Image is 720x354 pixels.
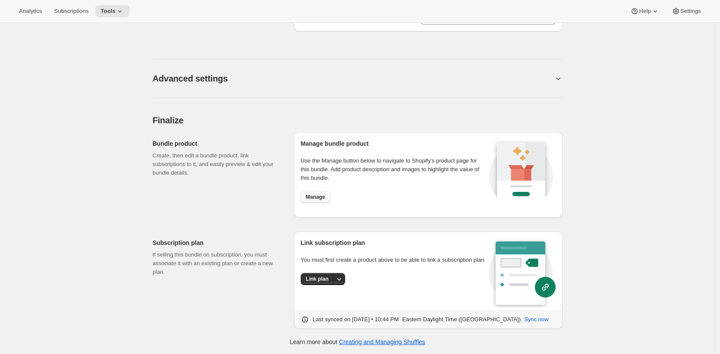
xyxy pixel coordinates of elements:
h2: Subscription plan [153,238,280,247]
h2: Finalize [153,115,563,125]
span: Help [639,8,651,15]
button: Settings [667,5,706,17]
p: You must first create a product above to be able to link a subscription plan. [301,256,489,264]
p: Learn more about [289,338,425,346]
button: Tools [95,5,129,17]
span: Subscriptions [54,8,88,15]
p: Eastern Daylight Time ([GEOGRAPHIC_DATA]) [402,315,521,324]
h2: Manage bundle product [301,139,487,148]
button: Help [625,5,664,17]
p: If selling this bundle on subscription, you must associate it with an existing plan or create a n... [153,251,280,276]
h2: Bundle product [153,139,280,148]
span: Analytics [19,8,42,15]
button: Manage [301,191,330,203]
button: More actions [333,273,345,285]
button: Link plan [301,273,334,285]
span: Sync now [524,315,548,324]
span: Link plan [306,276,329,282]
span: Settings [680,8,701,15]
span: Tools [101,8,116,15]
button: Analytics [14,5,47,17]
p: Create, then edit a bundle product, link subscriptions to it, and easily preview & edit your bund... [153,151,280,177]
h2: Advanced settings [153,73,228,84]
h2: Link subscription plan [301,238,489,247]
p: Use the Manage button below to navigate to Shopify’s product page for this bundle. Add product de... [301,157,487,182]
button: Sync now [519,313,553,326]
span: Manage [306,194,325,200]
button: Subscriptions [49,5,94,17]
a: Creating and Managing Shuffles [339,338,425,345]
button: Advanced settings [153,73,554,84]
p: Last synced on [DATE] • 10:44 PM [313,315,399,324]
